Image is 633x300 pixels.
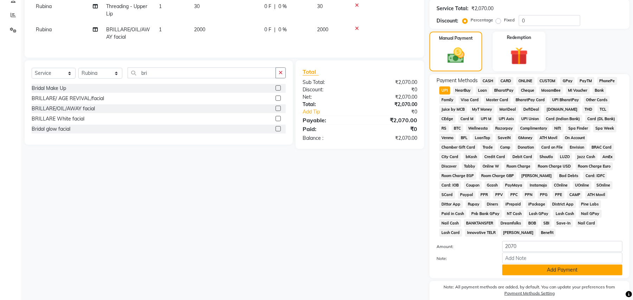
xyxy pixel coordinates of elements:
[439,35,473,41] label: Manual Payment
[539,86,563,94] span: MosamBee
[504,162,533,170] span: Room Charge
[502,253,622,263] input: Add Note
[36,3,52,9] span: Rubina
[459,96,481,104] span: Visa Card
[278,3,287,10] span: 0 %
[360,86,422,93] div: ₹0
[471,17,493,23] label: Percentage
[516,134,535,142] span: GMoney
[482,153,508,161] span: Credit Card
[439,86,450,94] span: UPI
[537,134,560,142] span: ATH Movil
[527,181,549,189] span: Instamojo
[518,124,549,132] span: Complimentary
[527,210,551,218] span: Lash GPay
[360,135,422,142] div: ₹2,070.00
[538,191,550,199] span: PPG
[519,115,541,123] span: UPI Union
[453,86,473,94] span: NearBuy
[479,115,494,123] span: UPI M
[594,181,613,189] span: SOnline
[159,26,162,33] span: 1
[554,219,573,227] span: Save-In
[360,93,422,101] div: ₹2,070.00
[297,86,360,93] div: Discount:
[439,229,462,237] span: Lash Card
[439,210,466,218] span: Paid in Cash
[502,265,622,275] button: Add Payment
[32,105,95,112] div: BRILLARE/OIL/AWAY facial
[537,153,555,161] span: Shoutlo
[508,191,520,199] span: PPC
[439,124,449,132] span: RS
[510,153,535,161] span: Debit Card
[566,86,590,94] span: MI Voucher
[360,125,422,133] div: ₹0
[503,181,525,189] span: PayMaya
[558,153,572,161] span: LUZO
[439,172,476,180] span: Room Charge EGP
[560,77,575,85] span: GPay
[32,95,104,102] div: BRILLARE/ AGE REVIVAL/facial
[503,200,523,208] span: iPrepaid
[274,26,276,33] span: |
[437,5,469,12] div: Service Total:
[505,210,524,218] span: NT Cash
[106,3,147,17] span: Threading - Upper Lip
[464,153,479,161] span: bKash
[458,115,476,123] span: Card M
[539,143,565,151] span: Card on File
[297,116,360,124] div: Payable:
[297,135,360,142] div: Balance :
[550,200,576,208] span: District App
[32,85,66,92] div: Bridal Make Up
[513,96,547,104] span: BharatPay Card
[439,105,467,113] span: Juice by MCB
[370,108,422,116] div: ₹0
[32,125,70,133] div: Bridal glow facial
[128,67,276,78] input: Search or Scan
[516,77,535,85] span: ONLINE
[497,105,518,113] span: MariDeal
[575,153,598,161] span: Jazz Cash
[466,200,482,208] span: Rupay
[439,96,456,104] span: Family
[360,101,422,108] div: ₹2,070.00
[583,172,607,180] span: Card: IDFC
[439,115,456,123] span: CEdge
[493,191,505,199] span: PPV
[485,200,500,208] span: Diners
[544,115,582,123] span: Card (Indian Bank)
[550,96,581,104] span: UPI BharatPay
[541,219,551,227] span: SBI
[579,200,601,208] span: Pine Labs
[458,191,476,199] span: Paypal
[567,191,583,199] span: CAMP
[297,93,360,101] div: Net:
[465,229,498,237] span: Innovative TELR
[439,191,455,199] span: SCard
[484,96,511,104] span: Master Card
[36,26,52,33] span: Rubina
[470,105,495,113] span: MyT Money
[497,115,516,123] span: UPI Axis
[32,115,84,123] div: BRILLARE White facial
[439,143,478,151] span: Chamber Gift Card
[505,45,534,67] img: _gift.svg
[442,46,470,65] img: _cash.svg
[476,86,489,94] span: Loan
[473,134,493,142] span: LoanTap
[553,210,576,218] span: Lash Cash
[521,105,542,113] span: DefiDeal
[317,26,328,33] span: 2000
[464,181,482,189] span: Coupon
[504,290,555,296] label: Payment Methods Setting
[537,77,558,85] span: CUSTOM
[480,77,496,85] span: CASH
[566,124,590,132] span: Spa Finder
[597,77,617,85] span: PhonePe
[439,134,456,142] span: Venmo
[462,162,478,170] span: Tabby
[523,191,535,199] span: PPN
[439,153,461,161] span: City Card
